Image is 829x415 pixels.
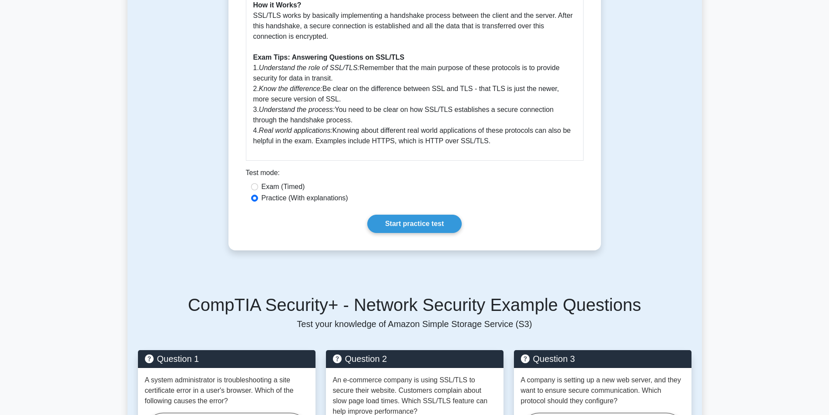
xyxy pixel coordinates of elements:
[145,354,309,364] h5: Question 1
[259,106,335,113] i: Understand the process:
[138,319,691,329] p: Test your knowledge of Amazon Simple Storage Service (S3)
[521,354,685,364] h5: Question 3
[333,354,497,364] h5: Question 2
[138,294,691,315] h5: CompTIA Security+ - Network Security Example Questions
[253,1,302,9] b: How it Works?
[259,64,359,71] i: Understand the role of SSL/TLS:
[253,54,405,61] b: Exam Tips: Answering Questions on SSL/TLS
[367,215,462,233] a: Start practice test
[259,85,322,92] i: Know the difference:
[259,127,332,134] i: Real world applications:
[521,375,685,406] p: A company is setting up a new web server, and they want to ensure secure communication. Which pro...
[145,375,309,406] p: A system administrator is troubleshooting a site certificate error in a user's browser. Which of ...
[262,182,305,192] label: Exam (Timed)
[262,193,348,203] label: Practice (With explanations)
[246,168,584,182] div: Test mode:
